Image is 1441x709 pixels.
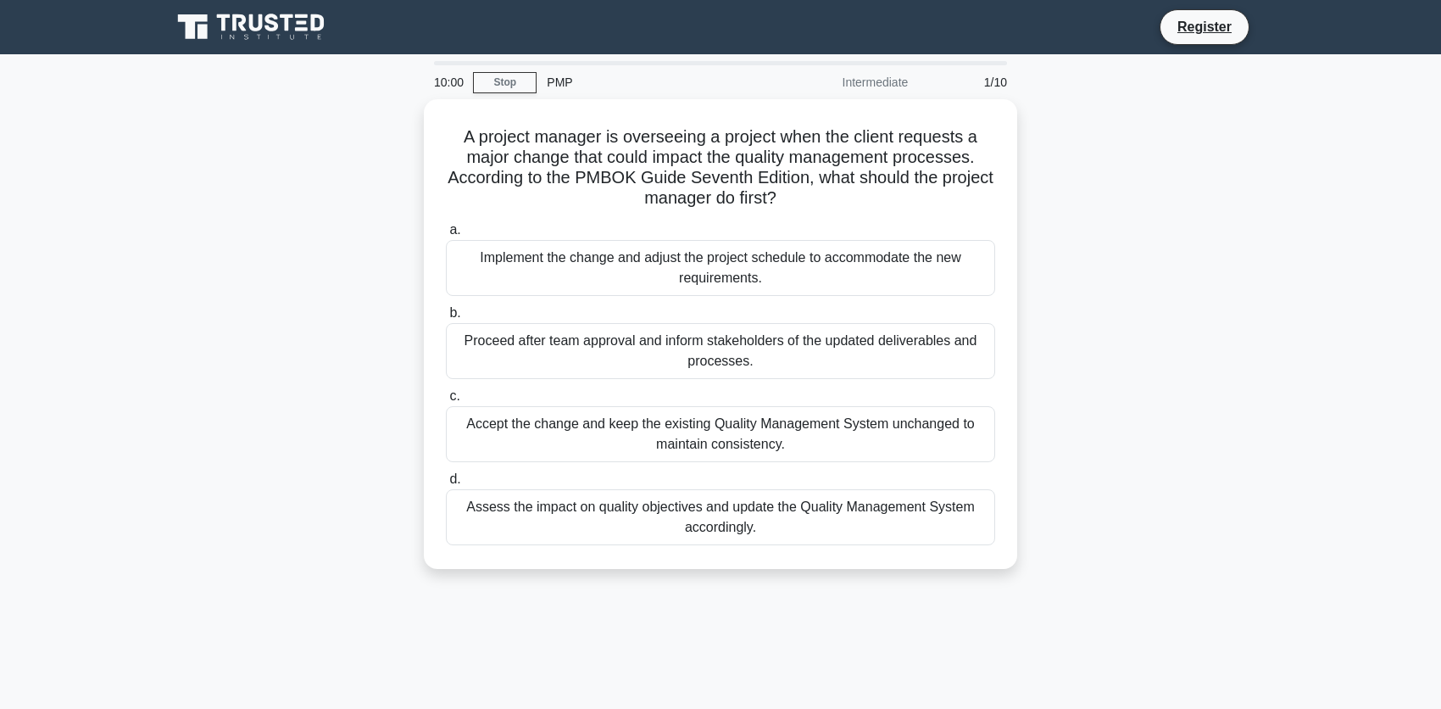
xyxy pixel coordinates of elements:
div: Accept the change and keep the existing Quality Management System unchanged to maintain consistency. [446,406,995,462]
h5: A project manager is overseeing a project when the client requests a major change that could impa... [444,126,997,209]
div: PMP [537,65,770,99]
div: Implement the change and adjust the project schedule to accommodate the new requirements. [446,240,995,296]
a: Stop [473,72,537,93]
div: Intermediate [770,65,918,99]
div: Assess the impact on quality objectives and update the Quality Management System accordingly. [446,489,995,545]
span: c. [449,388,459,403]
span: a. [449,222,460,237]
div: Proceed after team approval and inform stakeholders of the updated deliverables and processes. [446,323,995,379]
span: b. [449,305,460,320]
div: 10:00 [424,65,473,99]
div: 1/10 [918,65,1017,99]
a: Register [1167,16,1242,37]
span: d. [449,472,460,486]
